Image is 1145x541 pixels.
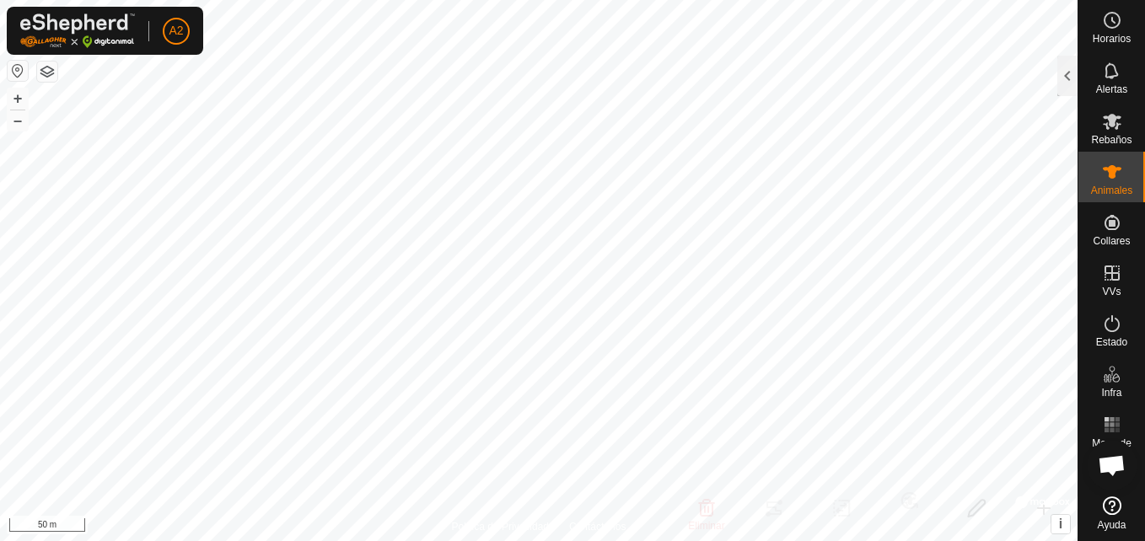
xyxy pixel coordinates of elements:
span: Estado [1096,337,1127,347]
a: Contáctenos [569,519,626,534]
span: Alertas [1096,84,1127,94]
span: Animales [1091,185,1132,196]
span: Collares [1093,236,1130,246]
span: Horarios [1093,34,1131,44]
span: A2 [169,22,183,40]
span: VVs [1102,287,1121,297]
a: Política de Privacidad [452,519,549,534]
span: Ayuda [1098,520,1126,530]
button: Restablecer Mapa [8,61,28,81]
span: i [1059,517,1062,531]
span: Rebaños [1091,135,1132,145]
button: + [8,88,28,109]
button: – [8,110,28,131]
span: Infra [1101,388,1121,398]
img: Logo Gallagher [20,13,135,48]
span: Mapa de Calor [1083,438,1141,458]
a: Ayuda [1078,490,1145,537]
div: Chat abierto [1087,440,1137,490]
button: i [1051,515,1070,533]
button: Capas del Mapa [37,62,57,82]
